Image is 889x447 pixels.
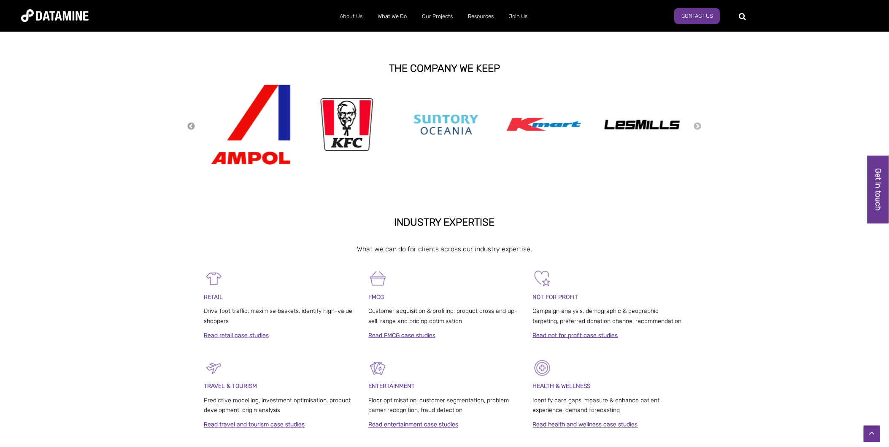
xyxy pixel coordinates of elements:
[368,358,387,377] img: Entertainment
[460,5,501,27] a: Resources
[404,101,489,148] img: Suntory Oceania
[208,84,293,165] img: ampol-Jun-19-2025-04-02-43-2823-AM
[533,397,660,415] span: Identify care gaps, measure & enhance patient experience, demand forecasting
[694,122,702,131] button: Next
[533,294,578,301] span: NOT FOR PROFIT
[204,294,223,301] span: RETAIL
[368,269,387,288] img: FMCG
[204,307,353,325] span: Drive foot traffic, maximise baskets, identify high-value shoppers
[389,62,500,74] strong: THE COMPANY WE KEEP
[395,216,495,228] strong: INDUSTRY EXPERTISE
[533,332,618,339] a: Read not for profit case studies
[414,5,460,27] a: Our Projects
[320,96,373,153] img: kfc
[204,397,351,415] span: Predictive modelling, investment optimisation, product development, origin analysis
[533,307,682,325] span: Campaign analysis, demographic & geographic targeting, preferred donation channel recommendation
[370,5,414,27] a: What We Do
[600,117,684,132] img: Les Mills Logo
[368,421,458,428] a: Read entertainment case studies
[368,397,509,415] span: Floor optimisation, customer segmentation, problem gamer recognition, fraud detection
[501,5,535,27] a: Join Us
[867,156,889,223] a: Get in touch
[204,332,269,339] a: Read retail case studies
[332,5,370,27] a: About Us
[533,383,591,390] strong: HEALTH & WELLNESS
[204,358,223,377] img: Travel & Tourism
[502,99,586,150] img: Kmart logo
[368,294,384,301] span: FMCG
[368,332,435,339] a: Read FMCG case studies
[204,383,257,390] span: TRAVEL & TOURISM
[533,269,552,288] img: Not For Profit
[204,421,305,428] a: Read travel and tourism case studies
[21,9,89,22] img: Datamine
[533,358,552,377] img: Healthcare
[533,421,638,428] a: Read health and wellness case studies
[674,8,720,24] a: Contact Us
[368,307,517,325] span: Customer acquisition & profiling, product cross and up-sell, range and pricing optimisation
[204,269,223,288] img: Retail-1
[357,245,532,253] span: What we can do for clients across our industry expertise.
[187,122,196,131] button: Previous
[368,383,415,390] span: ENTERTAINMENT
